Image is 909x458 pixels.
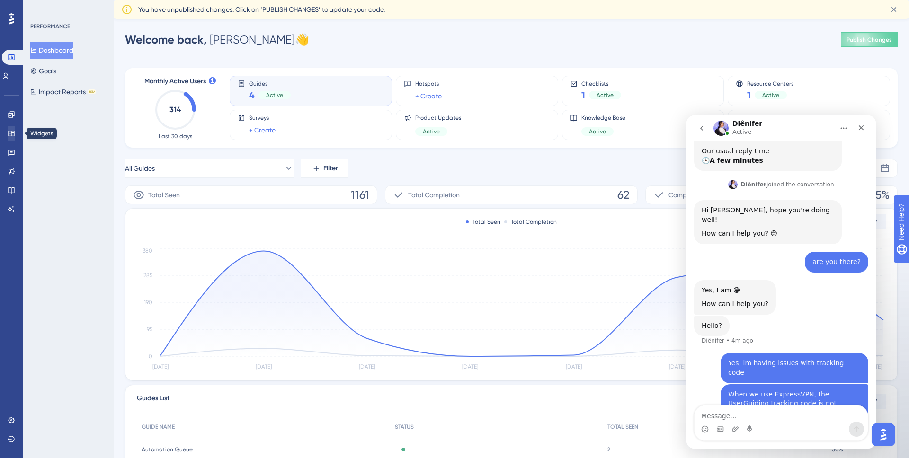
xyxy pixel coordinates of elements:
tspan: 0 [149,353,152,360]
span: Active [589,128,606,135]
span: STATUS [395,423,414,431]
tspan: [DATE] [256,363,272,370]
iframe: UserGuiding AI Assistant Launcher [869,421,898,449]
span: 1161 [351,187,369,203]
tspan: [DATE] [359,363,375,370]
span: 4 [249,88,255,102]
span: Guides List [137,393,169,410]
span: Filter [323,163,338,174]
span: 1 [581,88,585,102]
span: AI Assistant [747,114,779,122]
span: 1 [747,88,751,102]
div: Total Seen [466,218,500,226]
tspan: [DATE] [669,363,685,370]
span: GUIDE NAME [142,423,175,431]
span: 5% [875,187,890,203]
button: Dashboard [30,42,73,59]
span: Completion Rate [668,189,720,201]
a: + Create [415,90,442,102]
span: Knowledge Base [581,114,625,122]
tspan: [DATE] [462,363,478,370]
tspan: 95 [147,326,152,333]
span: Active [597,91,614,99]
span: 2 [607,446,610,453]
span: Product Updates [415,114,461,122]
tspan: 380 [143,247,152,254]
span: Last 30 days [159,132,192,140]
span: Total Seen [148,189,180,201]
tspan: 285 [143,272,152,279]
span: Monthly Active Users [144,76,206,87]
tspan: [DATE] [152,363,169,370]
span: Active [266,91,283,99]
span: Total Completion [408,189,460,201]
span: You have unpublished changes. Click on ‘PUBLISH CHANGES’ to update your code. [138,4,385,15]
button: Publish Changes [841,32,898,47]
div: Total Completion [504,218,557,226]
span: 62 [617,187,630,203]
div: BETA [88,89,96,94]
button: Impact ReportsBETA [30,83,96,100]
span: All Guides [125,163,155,174]
span: Active [423,128,440,135]
span: Welcome back, [125,33,207,46]
span: Need Help? [22,2,59,14]
button: Goals [30,62,56,79]
span: Resource Centers [747,80,793,87]
iframe: Intercom live chat [686,115,876,449]
button: All Guides [125,159,294,178]
tspan: [DATE] [566,363,582,370]
span: Surveys [249,114,276,122]
span: Hotspots [415,80,442,88]
tspan: [DATE] [866,363,882,370]
a: + Create [249,124,276,136]
tspan: 190 [144,299,152,306]
div: PERFORMANCE [30,23,70,30]
div: [PERSON_NAME] 👋 [125,32,309,47]
span: 50% [832,446,843,453]
span: Automation Queue [142,446,193,453]
span: TOTAL SEEN [607,423,638,431]
button: Filter [301,159,348,178]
